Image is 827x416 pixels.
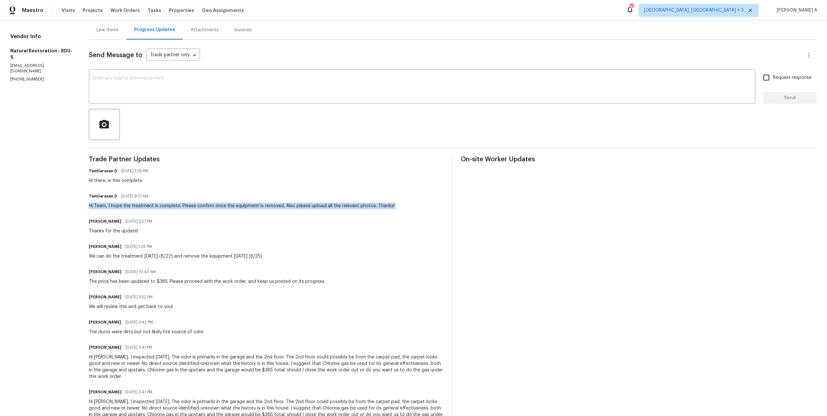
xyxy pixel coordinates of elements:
[89,319,121,325] h6: [PERSON_NAME]
[89,52,142,59] span: Send Message to
[125,269,156,275] span: [DATE] 10:43 AM
[110,7,140,14] span: Work Orders
[191,27,219,33] div: Attachments
[89,304,173,310] div: We will review this and get back to you!
[234,27,252,33] div: Invoices
[125,319,153,325] span: [DATE] 3:42 PM
[10,77,73,82] p: [PHONE_NUMBER]
[83,7,103,14] span: Projects
[89,329,204,335] div: The ducts were dirty but not likely hte source of odor
[121,193,148,199] span: [DATE] 9:17 AM
[89,269,121,275] h6: [PERSON_NAME]
[644,7,744,14] span: [GEOGRAPHIC_DATA], [GEOGRAPHIC_DATA] + 3
[169,7,194,14] span: Properties
[89,218,121,225] h6: [PERSON_NAME]
[22,7,43,14] span: Maestro
[774,7,817,14] span: [PERSON_NAME] A
[148,8,161,13] span: Tasks
[773,74,811,81] span: Request response
[89,168,117,174] h6: Tamilarasan D
[10,33,73,40] h4: Vendor Info
[146,50,200,61] div: Trade partner only
[89,193,117,199] h6: Tamilarasan D
[125,218,152,225] span: [DATE] 3:27 PM
[89,177,152,184] div: Hi there, is this complete.
[125,389,152,395] span: [DATE] 3:41 PM
[10,63,73,74] p: [EMAIL_ADDRESS][DOMAIN_NAME]
[89,156,445,163] span: Trade Partner Updates
[89,344,121,351] h6: [PERSON_NAME]
[89,203,394,209] div: Hi Team, I hope the treatment is complete. Please confirm once the equipment is removed. Also ple...
[125,344,152,351] span: [DATE] 3:41 PM
[461,156,817,163] span: On-site Worker Updates
[97,27,119,33] div: Line Items
[89,389,121,395] h6: [PERSON_NAME]
[121,168,148,174] span: [DATE] 1:29 PM
[89,243,121,250] h6: [PERSON_NAME]
[62,7,75,14] span: Visits
[629,4,634,10] div: 70
[125,243,152,250] span: [DATE] 1:25 PM
[202,7,244,14] span: Geo Assignments
[10,48,73,60] h5: Natural Restoration - RDU-S
[89,354,445,380] div: Hi [PERSON_NAME], I inspected [DATE]. The odor is primarily in the garage and the 2nd floor. The ...
[125,294,152,300] span: [DATE] 3:52 PM
[89,278,325,285] div: The price has been updated to $385. Please proceed with the work order, and keep us posted on its...
[89,253,262,260] div: We can do the treatment [DATE] (8/22) and remove the equipment [DATE] (8/25)
[89,228,156,234] div: Thanks for the update!
[134,27,175,33] div: Progress Updates
[89,294,121,300] h6: [PERSON_NAME]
